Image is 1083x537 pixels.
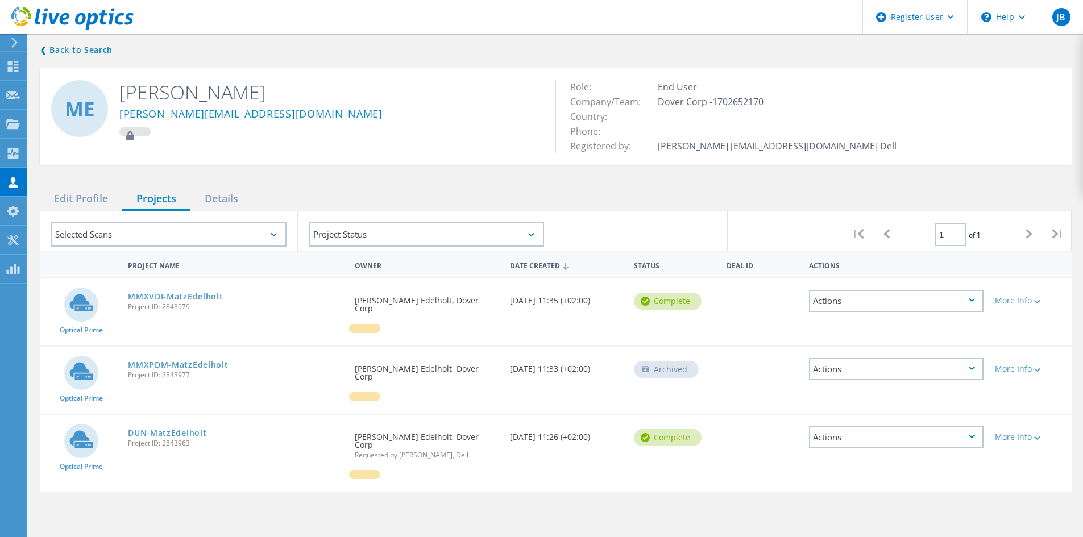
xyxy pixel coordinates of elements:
[128,372,343,378] span: Project ID: 2843977
[122,254,349,275] div: Project Name
[128,361,228,369] a: MMXPDM-MatzEdelholt
[128,293,223,301] a: MMXVDI-MatzEdelholt
[11,24,134,32] a: Live Optics Dashboard
[504,415,628,452] div: [DATE] 11:26 (+02:00)
[349,254,504,275] div: Owner
[803,254,989,275] div: Actions
[634,361,699,378] div: Archived
[995,297,1066,305] div: More Info
[634,293,702,310] div: Complete
[190,188,252,211] div: Details
[65,99,95,119] span: ME
[570,110,619,123] span: Country:
[570,81,603,93] span: Role:
[51,222,287,247] div: Selected Scans
[658,95,775,108] span: Dover Corp -1702652170
[969,230,981,240] span: of 1
[721,254,803,275] div: Deal Id
[634,429,702,446] div: Complete
[349,347,504,392] div: [PERSON_NAME] Edelholt, Dover Corp
[60,463,103,470] span: Optical Prime
[844,211,873,257] div: |
[122,188,190,211] div: Projects
[995,433,1066,441] div: More Info
[570,95,652,108] span: Company/Team:
[40,188,122,211] div: Edit Profile
[809,358,984,380] div: Actions
[128,429,206,437] a: DUN-MatzEdelholt
[995,365,1066,373] div: More Info
[655,80,899,94] td: End User
[504,278,628,316] div: [DATE] 11:35 (+02:00)
[119,109,383,120] a: [PERSON_NAME][EMAIL_ADDRESS][DOMAIN_NAME]
[628,254,721,275] div: Status
[119,80,538,105] h2: [PERSON_NAME]
[128,303,343,310] span: Project ID: 2843979
[981,12,991,22] svg: \n
[570,125,612,138] span: Phone:
[655,139,899,153] td: [PERSON_NAME] [EMAIL_ADDRESS][DOMAIN_NAME] Dell
[60,327,103,334] span: Optical Prime
[349,278,504,324] div: [PERSON_NAME] Edelholt, Dover Corp
[355,452,498,459] span: Requested by [PERSON_NAME], Dell
[504,347,628,384] div: [DATE] 11:33 (+02:00)
[60,395,103,402] span: Optical Prime
[570,140,642,152] span: Registered by:
[128,440,343,447] span: Project ID: 2843963
[809,290,984,312] div: Actions
[40,43,113,57] a: Back to search
[504,254,628,276] div: Date Created
[1043,211,1072,257] div: |
[1056,13,1065,22] span: JB
[309,222,545,247] div: Project Status
[349,415,504,470] div: [PERSON_NAME] Edelholt, Dover Corp
[809,426,984,448] div: Actions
